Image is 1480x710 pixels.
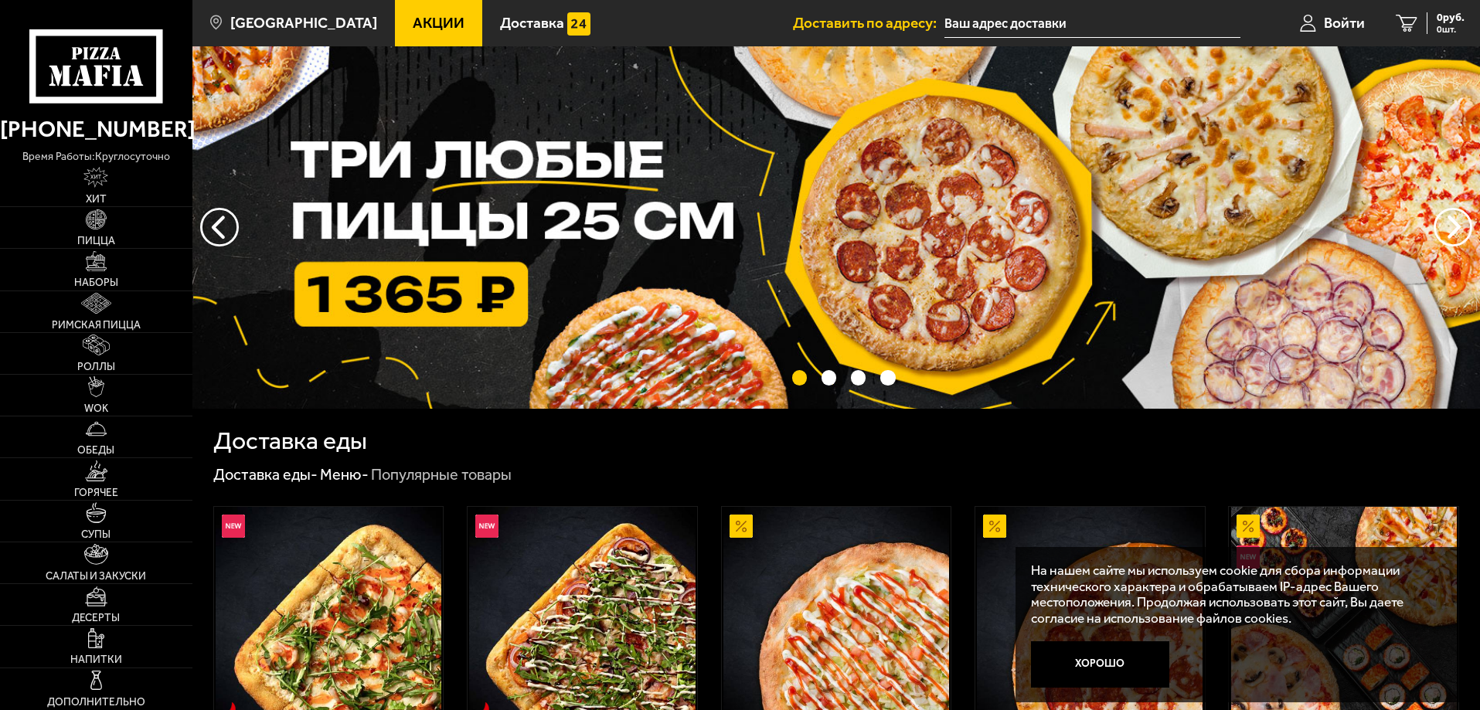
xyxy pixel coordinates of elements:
span: WOK [84,403,108,414]
h1: Доставка еды [213,429,367,454]
span: Акции [413,15,464,30]
span: [GEOGRAPHIC_DATA] [230,15,377,30]
img: Новинка [1237,545,1260,569]
img: Акционный [983,515,1006,538]
span: Салаты и закуски [46,571,146,582]
button: точки переключения [851,370,866,385]
img: 15daf4d41897b9f0e9f617042186c801.svg [567,12,590,36]
button: предыдущий [1434,208,1472,246]
span: Хит [86,194,107,205]
a: Доставка еды- [213,465,318,484]
span: Римская пицца [52,320,141,331]
span: 0 шт. [1437,25,1465,34]
div: Популярные товары [371,465,512,485]
span: Дополнительно [47,697,145,708]
img: Акционный [1237,515,1260,538]
span: Десерты [72,613,120,623]
span: Напитки [70,654,122,665]
a: Меню- [320,465,369,484]
button: точки переключения [792,370,807,385]
span: Роллы [77,362,115,372]
button: точки переключения [880,370,895,385]
span: Пицца [77,236,115,246]
span: Войти [1324,15,1365,30]
button: точки переключения [822,370,836,385]
button: Хорошо [1031,641,1170,688]
img: Новинка [222,515,245,538]
span: Наборы [74,277,118,288]
span: 0 руб. [1437,12,1465,23]
span: Доставка [500,15,564,30]
img: Акционный [730,515,753,538]
span: Супы [81,529,111,540]
input: Ваш адрес доставки [944,9,1240,38]
button: следующий [200,208,239,246]
img: Новинка [475,515,498,538]
span: Обеды [77,445,114,456]
p: На нашем сайте мы используем cookie для сбора информации технического характера и обрабатываем IP... [1031,562,1435,627]
span: Горячее [74,487,118,498]
span: Доставить по адресу: [793,15,944,30]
